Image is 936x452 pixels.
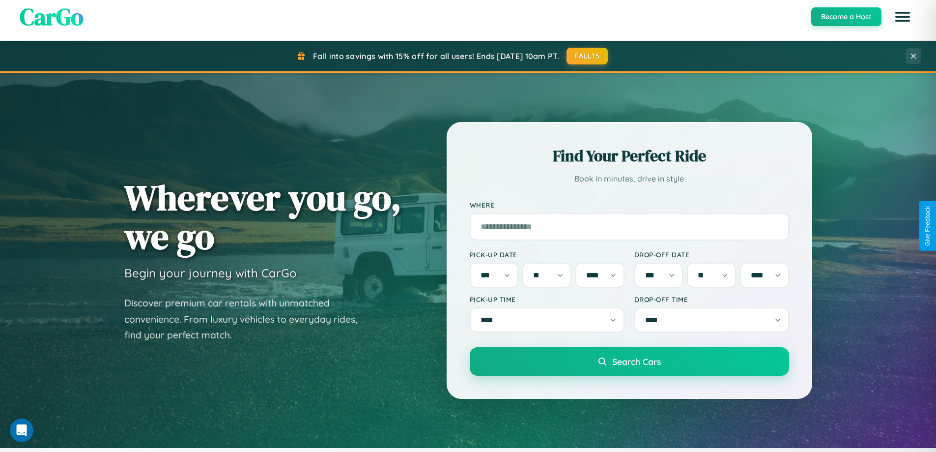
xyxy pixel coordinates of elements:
h3: Begin your journey with CarGo [124,266,297,280]
p: Book in minutes, drive in style [470,172,789,186]
button: Open menu [889,3,916,30]
iframe: Intercom live chat [10,419,33,442]
label: Pick-up Date [470,250,624,259]
button: Search Cars [470,347,789,376]
button: FALL15 [567,48,608,64]
span: Fall into savings with 15% off for all users! Ends [DATE] 10am PT. [313,51,559,61]
h1: Wherever you go, we go [124,178,401,256]
p: Discover premium car rentals with unmatched convenience. From luxury vehicles to everyday rides, ... [124,295,370,343]
div: Give Feedback [924,206,931,246]
label: Pick-up Time [470,295,624,303]
span: Search Cars [612,356,661,367]
span: CarGo [20,0,84,33]
label: Where [470,201,789,209]
label: Drop-off Time [634,295,789,303]
button: Become a Host [811,7,881,26]
h2: Find Your Perfect Ride [470,145,789,167]
label: Drop-off Date [634,250,789,259]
